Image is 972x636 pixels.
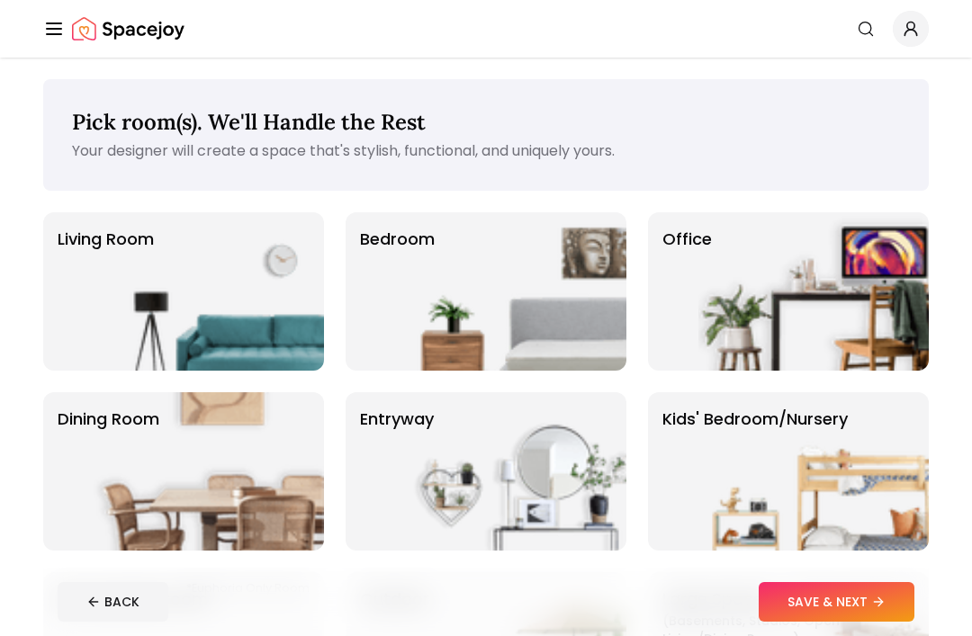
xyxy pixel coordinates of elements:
[360,227,435,356] p: Bedroom
[72,140,900,162] p: Your designer will create a space that's stylish, functional, and uniquely yours.
[396,212,626,371] img: Bedroom
[396,392,626,551] img: entryway
[662,407,848,536] p: Kids' Bedroom/Nursery
[360,407,434,536] p: entryway
[698,212,929,371] img: Office
[94,392,324,551] img: Dining Room
[72,11,184,47] a: Spacejoy
[94,212,324,371] img: Living Room
[72,11,184,47] img: Spacejoy Logo
[759,582,914,622] button: SAVE & NEXT
[698,392,929,551] img: Kids' Bedroom/Nursery
[58,407,159,536] p: Dining Room
[58,582,168,622] button: BACK
[662,227,712,356] p: Office
[58,227,154,356] p: Living Room
[72,108,426,136] span: Pick room(s). We'll Handle the Rest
